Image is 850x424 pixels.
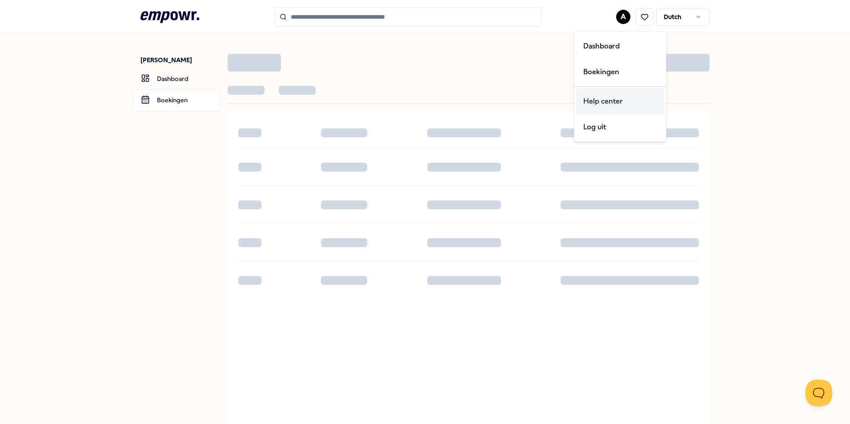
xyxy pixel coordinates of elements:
[576,59,664,85] a: Boekingen
[576,114,664,140] div: Log uit
[140,56,221,64] p: [PERSON_NAME]
[576,33,664,59] a: Dashboard
[806,380,832,406] iframe: Help Scout Beacon - Open
[133,68,221,89] a: Dashboard
[133,89,221,111] a: Boekingen
[576,88,664,114] a: Help center
[274,7,541,27] input: Search for products, categories or subcategories
[616,10,630,24] button: A
[574,31,666,142] div: A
